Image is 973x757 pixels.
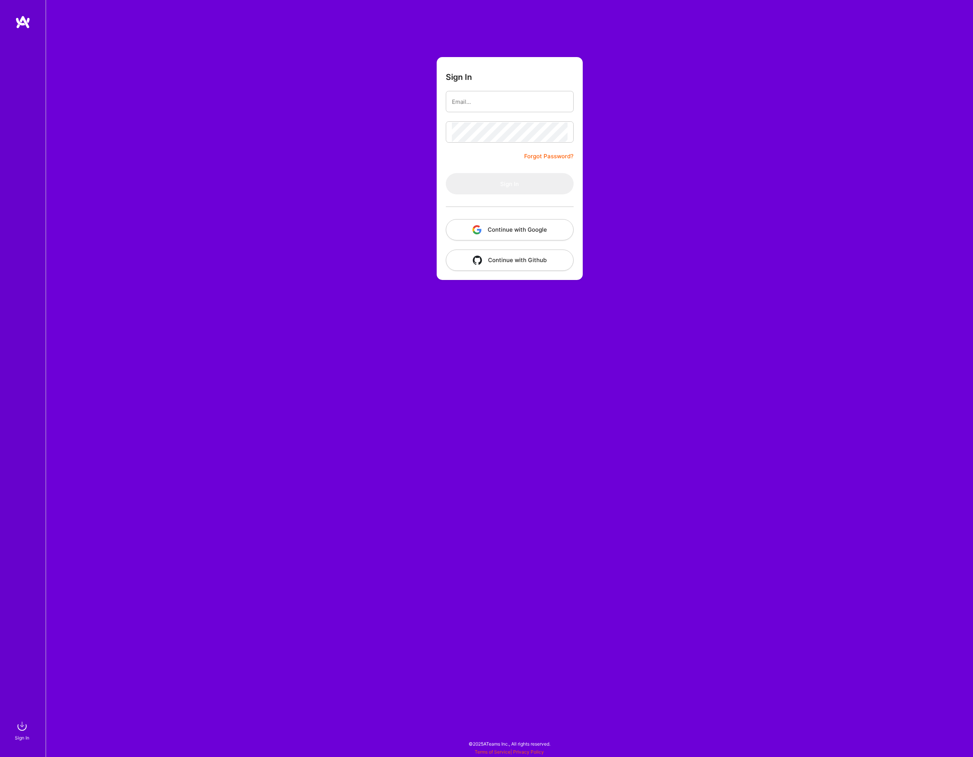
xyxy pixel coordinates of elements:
[46,734,973,753] div: © 2025 ATeams Inc., All rights reserved.
[15,15,30,29] img: logo
[452,92,568,111] input: Email...
[475,749,510,755] a: Terms of Service
[15,734,29,742] div: Sign In
[472,225,482,234] img: icon
[475,749,544,755] span: |
[446,173,574,194] button: Sign In
[473,256,482,265] img: icon
[446,219,574,240] button: Continue with Google
[524,152,574,161] a: Forgot Password?
[16,719,30,742] a: sign inSign In
[446,250,574,271] button: Continue with Github
[446,72,472,82] h3: Sign In
[513,749,544,755] a: Privacy Policy
[14,719,30,734] img: sign in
